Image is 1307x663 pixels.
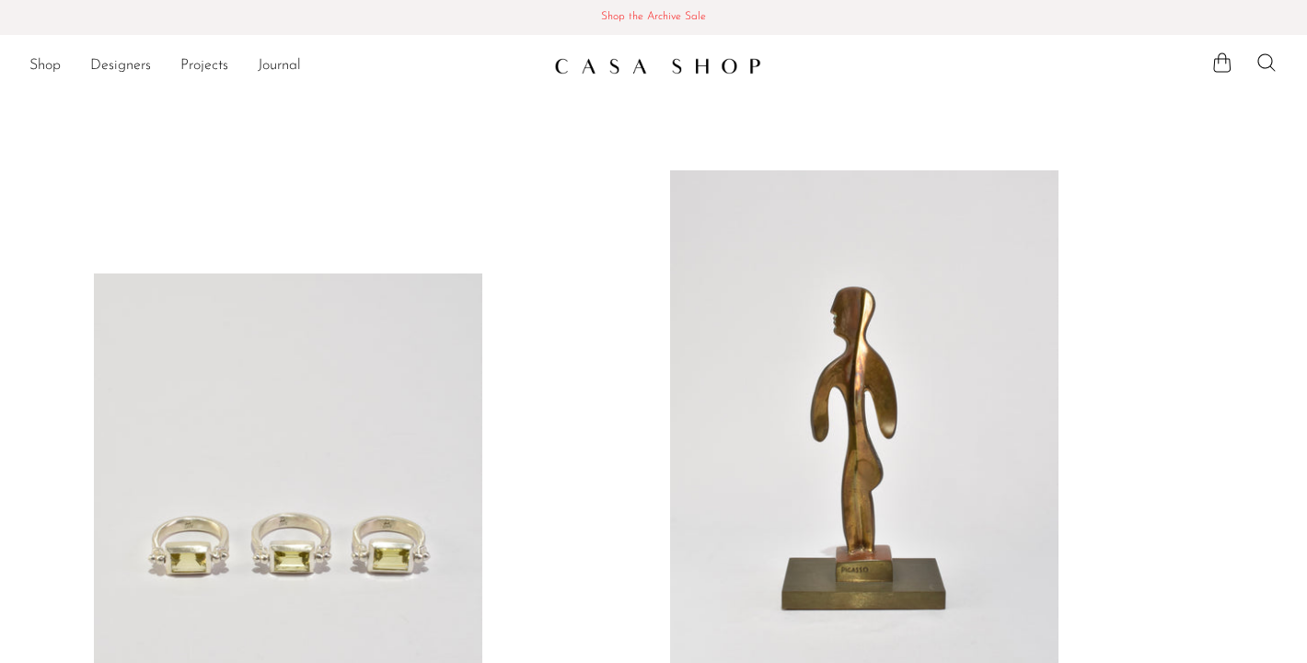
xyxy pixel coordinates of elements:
a: Designers [90,54,151,78]
ul: NEW HEADER MENU [29,51,539,82]
a: Journal [258,54,301,78]
span: Shop the Archive Sale [15,7,1292,28]
a: Projects [180,54,228,78]
a: Shop [29,54,61,78]
nav: Desktop navigation [29,51,539,82]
